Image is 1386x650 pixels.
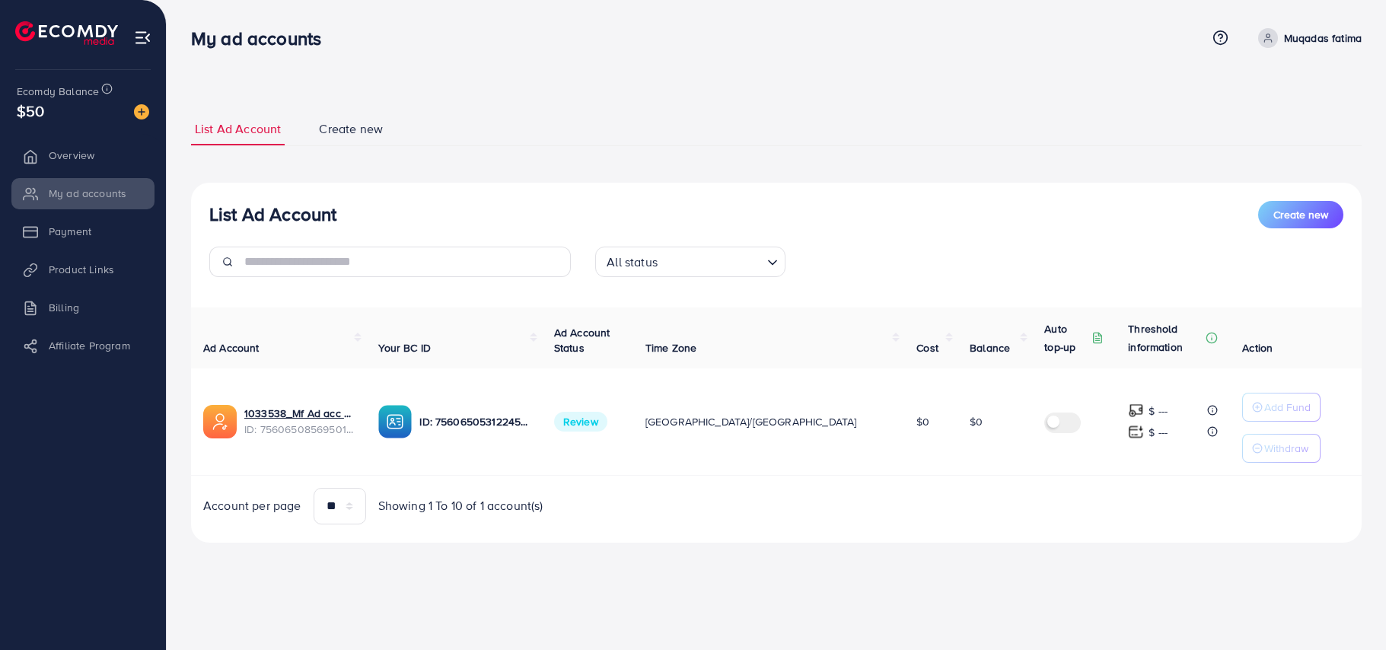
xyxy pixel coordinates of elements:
button: Create new [1258,201,1343,228]
span: Time Zone [645,340,696,355]
span: $50 [17,100,44,122]
img: top-up amount [1128,424,1144,440]
span: Cost [916,340,938,355]
span: Action [1242,340,1273,355]
span: Create new [319,120,383,138]
h3: My ad accounts [191,27,333,49]
span: Showing 1 To 10 of 1 account(s) [378,497,543,515]
span: Ad Account [203,340,260,355]
img: top-up amount [1128,403,1144,419]
span: Review [554,412,607,432]
img: image [134,104,149,119]
span: Ecomdy Balance [17,84,99,99]
div: <span class='underline'>1033538_Mf Ad acc # 1_1760351303273</span></br>7560650856950186002 [244,406,354,437]
img: ic-ads-acc.e4c84228.svg [203,405,237,438]
span: List Ad Account [195,120,281,138]
p: Muqadas fatima [1284,29,1362,47]
p: ID: 7560650531224567815 [419,413,529,431]
img: menu [134,29,151,46]
span: All status [604,251,661,273]
span: [GEOGRAPHIC_DATA]/[GEOGRAPHIC_DATA] [645,414,857,429]
p: Add Fund [1264,398,1311,416]
span: $0 [970,414,983,429]
span: Your BC ID [378,340,431,355]
input: Search for option [662,248,761,273]
button: Withdraw [1242,434,1321,463]
p: Threshold information [1128,320,1203,356]
h3: List Ad Account [209,203,336,225]
a: Muqadas fatima [1252,28,1362,48]
span: $0 [916,414,929,429]
span: Account per page [203,497,301,515]
p: Withdraw [1264,439,1308,457]
p: Auto top-up [1044,320,1088,356]
a: 1033538_Mf Ad acc # 1_1760351303273 [244,406,354,421]
span: Balance [970,340,1010,355]
img: ic-ba-acc.ded83a64.svg [378,405,412,438]
span: Create new [1273,207,1328,222]
img: logo [15,21,118,45]
span: Ad Account Status [554,325,610,355]
button: Add Fund [1242,393,1321,422]
div: Search for option [595,247,785,277]
p: $ --- [1149,402,1168,420]
p: $ --- [1149,423,1168,441]
span: ID: 7560650856950186002 [244,422,354,437]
